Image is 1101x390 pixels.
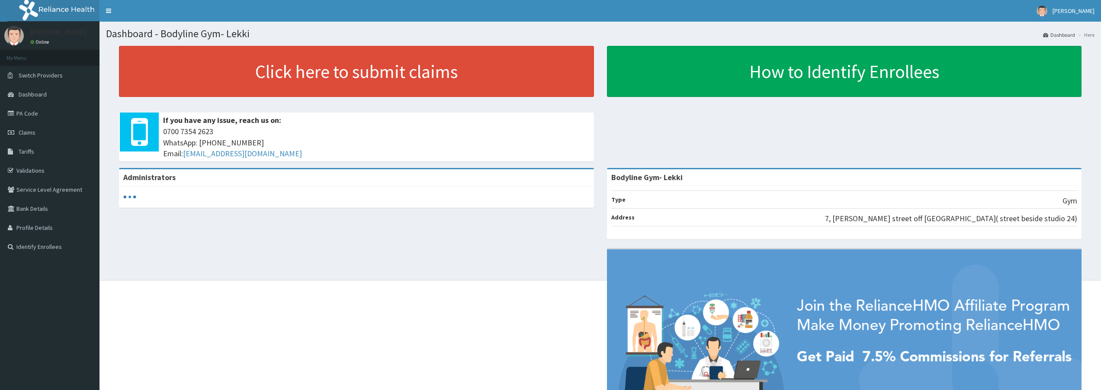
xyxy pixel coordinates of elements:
[119,46,594,97] a: Click here to submit claims
[1043,31,1075,39] a: Dashboard
[19,148,34,155] span: Tariffs
[19,71,63,79] span: Switch Providers
[611,196,626,203] b: Type
[163,126,590,159] span: 0700 7354 2623 WhatsApp: [PHONE_NUMBER] Email:
[19,129,35,136] span: Claims
[123,172,176,182] b: Administrators
[19,90,47,98] span: Dashboard
[607,46,1082,97] a: How to Identify Enrollees
[4,26,24,45] img: User Image
[825,213,1077,224] p: 7, [PERSON_NAME] street off [GEOGRAPHIC_DATA]( street beside studio 24)
[106,28,1095,39] h1: Dashboard - Bodyline Gym- Lekki
[183,148,302,158] a: [EMAIL_ADDRESS][DOMAIN_NAME]
[123,190,136,203] svg: audio-loading
[1037,6,1047,16] img: User Image
[611,172,683,182] strong: Bodyline Gym- Lekki
[30,39,51,45] a: Online
[1053,7,1095,15] span: [PERSON_NAME]
[163,115,281,125] b: If you have any issue, reach us on:
[1062,195,1077,206] p: Gym
[30,28,87,36] p: [PERSON_NAME]
[611,213,635,221] b: Address
[1076,31,1095,39] li: Here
